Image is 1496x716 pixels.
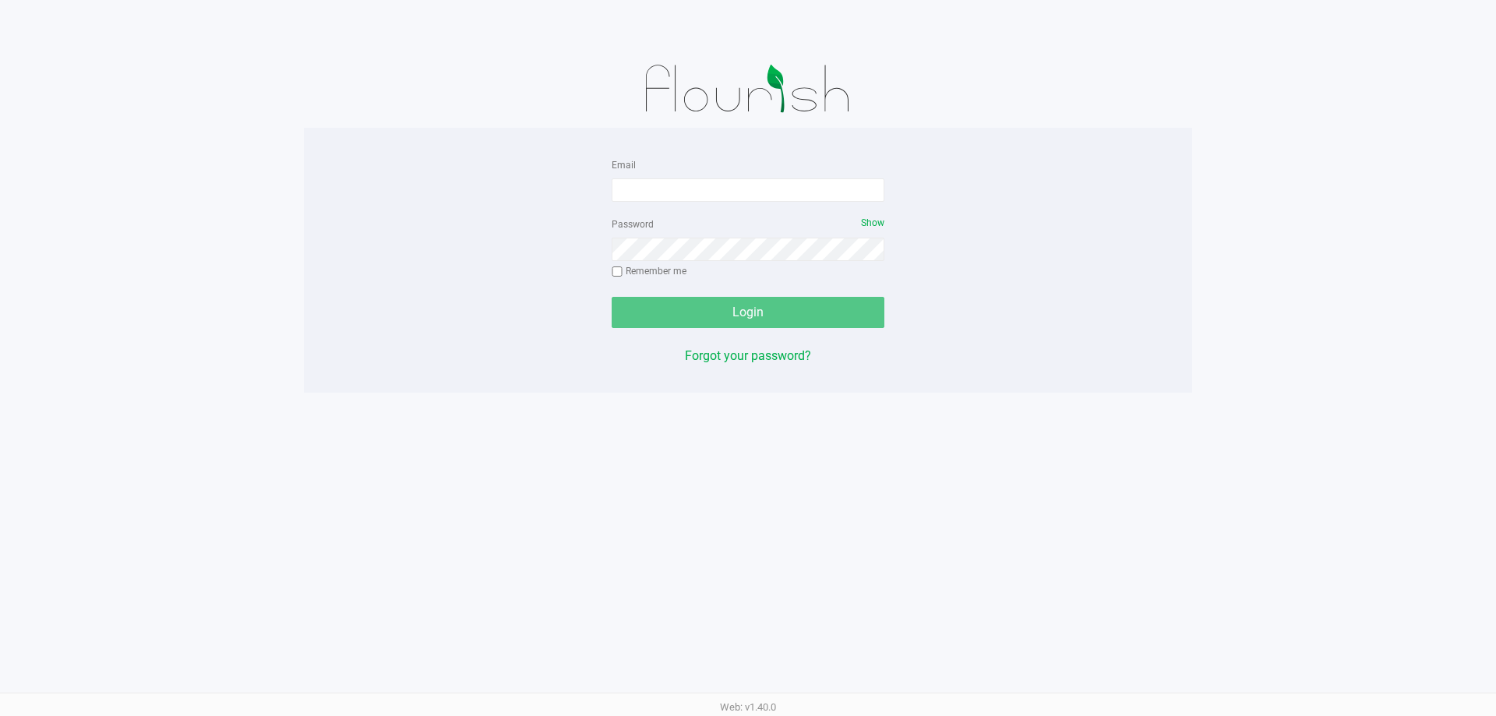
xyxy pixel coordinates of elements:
label: Password [612,217,654,231]
label: Email [612,158,636,172]
span: Show [861,217,884,228]
span: Web: v1.40.0 [720,701,776,713]
label: Remember me [612,264,686,278]
input: Remember me [612,266,623,277]
button: Forgot your password? [685,347,811,365]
